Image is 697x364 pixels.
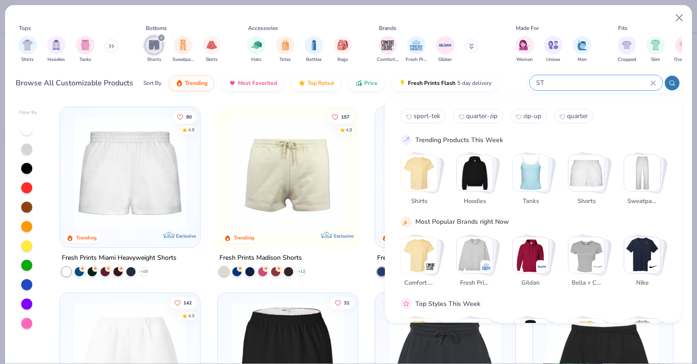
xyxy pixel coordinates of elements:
img: Nike [624,237,660,273]
img: 0b36415c-0ef8-46e2-923f-33ab1d72e329 [348,116,470,229]
div: Fits [618,24,627,32]
div: Filter By [19,109,37,116]
span: Sweatpants [172,56,194,63]
div: 4.8 [189,126,195,133]
button: sport-tek0 [401,109,446,123]
button: filter button [674,36,695,63]
img: Tanks [513,155,549,191]
img: Nike [649,262,658,271]
img: Shorts [568,155,604,191]
div: Top Styles This Week [415,298,480,308]
img: trending.gif [176,79,183,87]
span: Totes [279,56,291,63]
img: Classic [401,319,437,355]
div: Browse All Customizable Products [16,78,133,89]
div: filter for Slim [646,36,665,63]
img: Bottles Image [309,40,319,50]
img: Preppy [513,319,549,355]
span: Hats [251,56,261,63]
button: Stack Card Button Shirts [401,155,443,209]
img: Bags Image [337,40,348,50]
div: filter for Shirts [18,36,37,63]
button: Stack Card Button Comfort Colors [401,236,443,291]
img: Fresh Prints Image [409,38,423,52]
img: Gildan Image [438,38,452,52]
button: filter button [202,36,221,63]
span: Exclusive [334,233,354,239]
div: filter for Bottles [305,36,323,63]
div: filter for Tanks [76,36,95,63]
img: af8dff09-eddf-408b-b5dc-51145765dcf2 [69,116,191,229]
img: TopRated.gif [298,79,306,87]
div: Brands [379,24,396,32]
button: Stack Card Button Shorts [568,155,610,209]
img: Men Image [577,40,587,50]
button: Trending [169,75,214,91]
button: filter button [515,36,534,63]
img: party_popper.gif [402,217,410,226]
input: Try "T-Shirt" [535,78,650,88]
button: filter button [18,36,37,63]
span: Unisex [546,56,560,63]
span: Bottles [306,56,322,63]
button: filter button [172,36,194,63]
img: Hoodies [457,155,493,191]
span: Exclusive [176,233,196,239]
button: filter button [305,36,323,63]
span: Gildan [515,279,545,288]
img: Cozy [624,319,660,355]
img: Fresh Prints [457,237,493,273]
div: Sort By [143,79,161,87]
span: Men [578,56,587,63]
img: Athleisure [568,319,604,355]
img: pink_star.gif [402,299,410,308]
img: trend_line.gif [402,136,410,144]
img: Shorts Image [149,40,159,50]
span: Fresh Prints [406,56,427,63]
img: Shirts Image [22,40,33,50]
span: Gildan [438,56,452,63]
span: Shirts [21,56,34,63]
img: Sweatpants [624,155,660,191]
img: Comfort Colors Image [381,38,395,52]
span: quarter [567,112,588,120]
img: Slim Image [650,40,661,50]
img: Comfort Colors [426,262,435,271]
div: 4.8 [346,126,352,133]
button: quarter-zip1 [453,109,503,123]
span: Hoodies [47,56,65,63]
img: Cropped Image [621,40,632,50]
img: Hoodies Image [51,40,61,50]
div: filter for Sweatpants [172,36,194,63]
img: Bella + Canvas [593,262,602,271]
button: quarter 3 [554,109,593,123]
button: Close [671,9,688,27]
button: filter button [573,36,591,63]
span: 5 day delivery [457,78,491,89]
span: Shirts [404,197,434,206]
div: filter for Bags [334,36,352,63]
span: 142 [184,300,192,305]
img: Shirts [401,155,437,191]
span: Comfort Colors [404,279,434,288]
div: filter for Cropped [618,36,636,63]
div: Most Popular Brands right Now [415,217,509,227]
span: 80 [187,114,192,119]
div: filter for Gildan [436,36,455,63]
span: Fresh Prints [460,279,490,288]
span: sport-tek [413,112,440,120]
div: filter for Unisex [544,36,562,63]
span: quarter-zip [466,112,497,120]
img: Hats Image [251,40,262,50]
img: Gildan [538,262,547,271]
button: Like [170,296,197,309]
button: Like [173,110,197,123]
button: Stack Card Button Nike [624,236,666,291]
button: Like [330,296,354,309]
span: Comfort Colors [377,56,398,63]
span: Cropped [618,56,636,63]
button: Stack Card Button Sweatpants [624,155,666,209]
img: Gildan [513,237,549,273]
img: Skirts Image [207,40,217,50]
div: Trending Products This Week [415,135,503,144]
